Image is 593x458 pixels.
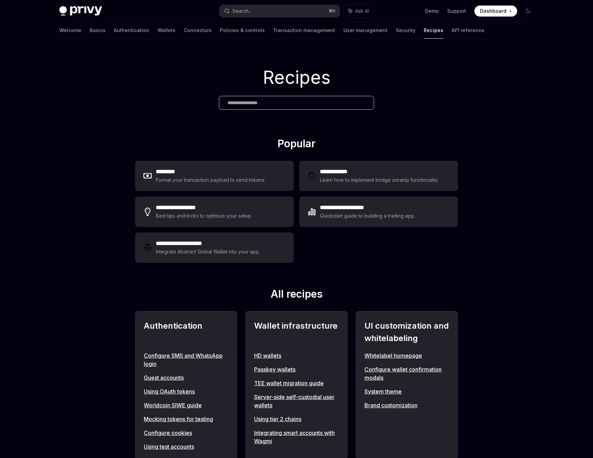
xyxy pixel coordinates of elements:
[452,22,484,39] a: API reference
[156,176,266,184] div: Format your transaction payload to send tokens.
[364,387,449,396] a: System theme
[254,365,339,374] a: Passkey wallets
[523,6,534,17] button: Toggle dark mode
[144,429,229,437] a: Configure cookies
[480,8,506,14] span: Dashboard
[364,365,449,382] a: Configure wallet confirmation modals
[299,161,458,191] a: **** **** ***Learn how to implement bridge onramp functionality.
[364,320,449,345] h2: UI customization and whitelabeling
[144,415,229,423] a: Mocking tokens for testing
[90,22,105,39] a: Basics
[320,176,441,184] div: Learn how to implement bridge onramp functionality.
[144,442,229,451] a: Using test accounts
[424,22,443,39] a: Recipes
[254,415,339,423] a: Using tier 2 chains
[474,6,517,17] a: Dashboard
[59,6,102,16] img: dark logo
[425,8,439,14] a: Demo
[144,351,229,368] a: Configure SMS and WhatsApp login
[232,7,252,15] div: Search...
[254,351,339,360] a: HD wallets
[144,374,229,382] a: Guest accounts
[329,8,336,14] span: ⌘ K
[135,137,458,152] h2: Popular
[355,8,369,14] span: Ask AI
[219,5,340,17] button: Search...⌘K
[135,288,458,303] h2: All recipes
[254,429,339,445] a: Integrating smart accounts with Wagmi
[254,379,339,387] a: TEE wallet migration guide
[447,8,466,14] a: Support
[343,22,388,39] a: User management
[320,212,415,220] div: Quickstart guide to building a trading app.
[144,401,229,409] a: Worldcoin SIWE guide
[184,22,212,39] a: Connectors
[220,22,265,39] a: Policies & controls
[156,212,253,220] div: Best tips and tricks to optimize your setup.
[254,320,339,345] h2: Wallet infrastructure
[135,161,294,191] a: **** ****Format your transaction payload to send tokens.
[59,22,81,39] a: Welcome
[114,22,149,39] a: Authentication
[254,393,339,409] a: Server-side self-custodial user wallets
[343,5,374,17] button: Ask AI
[158,22,175,39] a: Wallets
[156,248,261,256] div: Integrate Abstract Global Wallet into your app.
[396,22,415,39] a: Security
[144,387,229,396] a: Using OAuth tokens
[144,320,229,345] h2: Authentication
[273,22,335,39] a: Transaction management
[364,401,449,409] a: Brand customization
[364,351,449,360] a: Whitelabel homepage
